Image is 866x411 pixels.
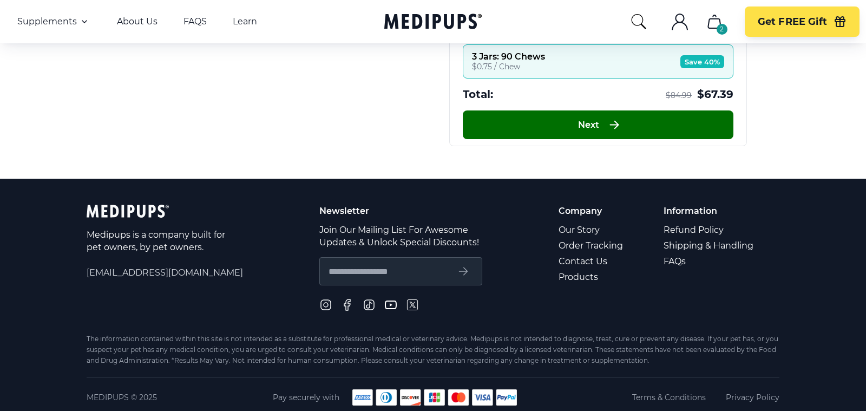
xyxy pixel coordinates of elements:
span: $ 67.39 [697,87,733,102]
p: Information [664,205,755,217]
p: Company [559,205,625,217]
div: 2 [717,24,727,35]
div: $0.75 / Chew [472,62,545,71]
button: Supplements [17,15,91,28]
span: $ 84.99 [666,90,692,101]
img: payment methods [352,389,517,406]
div: 3 Jars: 90 Chews [472,51,545,62]
a: Contact Us [559,253,625,269]
button: cart [701,9,727,35]
span: Save 40% [680,55,724,68]
a: FAQS [183,16,207,27]
a: FAQs [664,253,755,269]
button: account [667,9,693,35]
button: Get FREE Gift [745,6,860,37]
span: [EMAIL_ADDRESS][DOMAIN_NAME] [87,266,243,279]
a: Privacy Policy [726,392,779,403]
p: Join Our Mailing List For Awesome Updates & Unlock Special Discounts! [319,224,482,249]
a: Refund Policy [664,222,755,238]
div: The information contained within this site is not intended as a substitute for professional medic... [87,334,779,366]
p: Medipups is a company built for pet owners, by pet owners. [87,229,227,253]
a: Shipping & Handling [664,238,755,253]
span: Get FREE Gift [758,16,827,28]
a: Terms & Conditions [632,392,706,403]
a: About Us [117,16,158,27]
span: Medipups © 2025 [87,392,157,403]
a: Our Story [559,222,625,238]
a: Products [559,269,625,285]
span: Total: [463,87,493,102]
span: Supplements [17,16,77,27]
span: Pay securely with [273,392,339,403]
button: Next [463,110,733,139]
button: search [630,13,647,30]
a: Medipups [384,11,482,34]
p: Newsletter [319,205,482,217]
a: Learn [233,16,257,27]
a: Order Tracking [559,238,625,253]
span: Next [578,120,599,130]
